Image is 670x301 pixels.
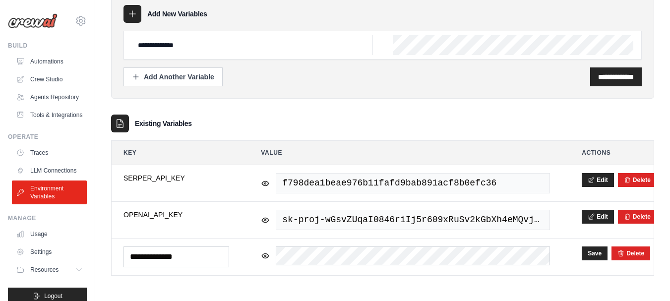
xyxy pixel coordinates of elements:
h3: Add New Variables [147,9,207,19]
h3: Existing Variables [135,119,192,128]
button: Resources [12,262,87,278]
button: Save [582,246,608,260]
span: OPENAI_API_KEY [123,210,229,220]
a: Automations [12,54,87,69]
span: SERPER_API_KEY [123,173,229,183]
span: Resources [30,266,59,274]
th: Key [112,141,241,165]
button: Delete [617,249,644,257]
button: Add Another Variable [123,67,223,86]
div: Add Another Variable [132,72,214,82]
a: Crew Studio [12,71,87,87]
a: Agents Repository [12,89,87,105]
a: Usage [12,226,87,242]
a: Environment Variables [12,181,87,204]
button: Delete [624,213,651,221]
span: sk-proj-wGsvZUqaI0846riIj5r609xRuSv2kGbXh4eMQvjfa5XF5GYB9K9RKPUScLn8avROo_8MbcARyPT3BlbkFJK4g5mSW... [276,210,550,230]
a: LLM Connections [12,163,87,179]
button: Edit [582,173,614,187]
a: Settings [12,244,87,260]
div: Operate [8,133,87,141]
button: Delete [624,176,651,184]
button: Edit [582,210,614,224]
a: Tools & Integrations [12,107,87,123]
span: f798dea1beae976b11fafd9bab891acf8b0efc36 [276,173,550,193]
img: Logo [8,13,58,28]
th: Actions [570,141,654,165]
span: Logout [44,292,62,300]
div: Build [8,42,87,50]
div: Manage [8,214,87,222]
th: Value [249,141,562,165]
a: Traces [12,145,87,161]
